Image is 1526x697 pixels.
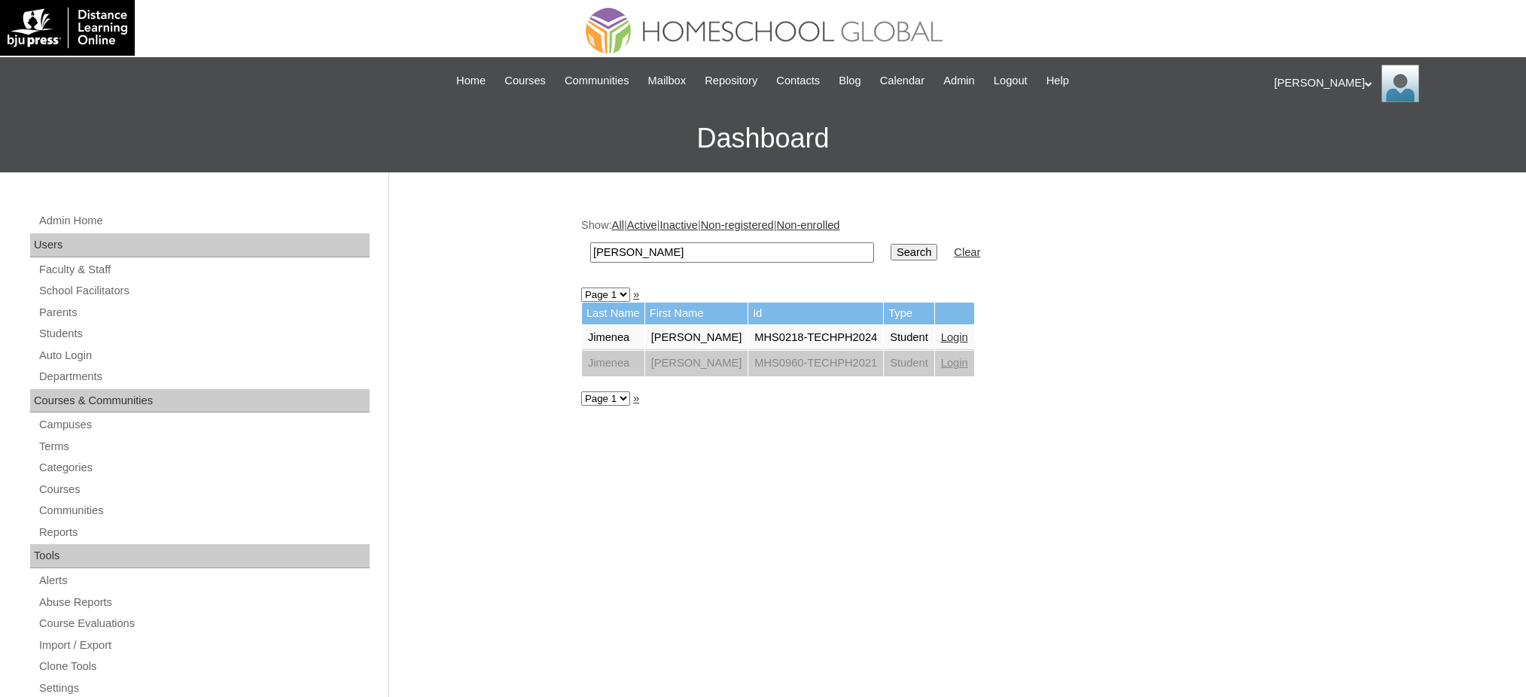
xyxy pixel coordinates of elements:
[38,593,370,612] a: Abuse Reports
[38,480,370,499] a: Courses
[776,72,820,90] span: Contacts
[557,72,637,90] a: Communities
[748,303,883,324] td: Id
[701,219,774,231] a: Non-registered
[38,571,370,590] a: Alerts
[565,72,629,90] span: Communities
[839,72,860,90] span: Blog
[30,389,370,413] div: Courses & Communities
[497,72,553,90] a: Courses
[581,218,1326,271] div: Show: | | | |
[943,72,975,90] span: Admin
[1381,65,1419,102] img: Ariane Ebuen
[38,501,370,520] a: Communities
[582,351,644,376] td: Jimenea
[873,72,932,90] a: Calendar
[648,72,687,90] span: Mailbox
[697,72,765,90] a: Repository
[831,72,868,90] a: Blog
[884,351,934,376] td: Student
[449,72,493,90] a: Home
[38,415,370,434] a: Campuses
[590,242,874,263] input: Search
[38,523,370,542] a: Reports
[777,219,840,231] a: Non-enrolled
[8,105,1518,172] h3: Dashboard
[880,72,924,90] span: Calendar
[38,303,370,322] a: Parents
[941,331,968,343] a: Login
[1275,65,1512,102] div: [PERSON_NAME]
[38,260,370,279] a: Faculty & Staff
[582,325,644,351] td: Jimenea
[645,351,748,376] td: [PERSON_NAME]
[994,72,1028,90] span: Logout
[30,233,370,257] div: Users
[38,437,370,456] a: Terms
[748,325,883,351] td: MHS0218-TECHPH2024
[884,303,934,324] td: Type
[456,72,486,90] span: Home
[30,544,370,568] div: Tools
[38,324,370,343] a: Students
[504,72,546,90] span: Courses
[612,219,624,231] a: All
[582,303,644,324] td: Last Name
[884,325,934,351] td: Student
[891,244,937,260] input: Search
[38,212,370,230] a: Admin Home
[38,458,370,477] a: Categories
[38,614,370,633] a: Course Evaluations
[38,636,370,655] a: Import / Export
[8,8,127,48] img: logo-white.png
[645,325,748,351] td: [PERSON_NAME]
[748,351,883,376] td: MHS0960-TECHPH2021
[659,219,698,231] a: Inactive
[38,657,370,676] a: Clone Tools
[769,72,827,90] a: Contacts
[633,288,639,300] a: »
[954,246,980,258] a: Clear
[705,72,757,90] span: Repository
[38,282,370,300] a: School Facilitators
[936,72,982,90] a: Admin
[633,392,639,404] a: »
[941,357,968,369] a: Login
[986,72,1035,90] a: Logout
[641,72,694,90] a: Mailbox
[38,346,370,365] a: Auto Login
[38,367,370,386] a: Departments
[627,219,657,231] a: Active
[1039,72,1077,90] a: Help
[1046,72,1069,90] span: Help
[645,303,748,324] td: First Name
